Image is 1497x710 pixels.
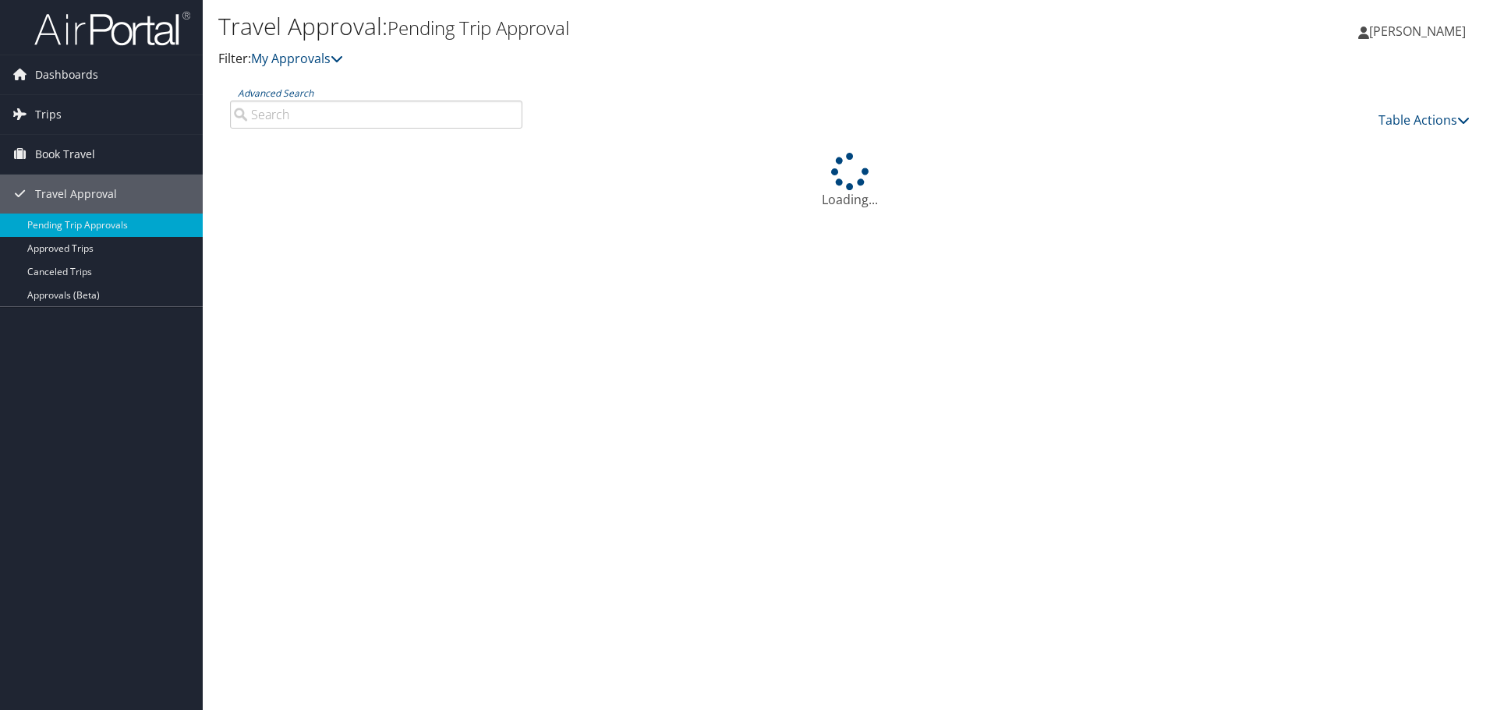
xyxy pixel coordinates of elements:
[230,101,522,129] input: Advanced Search
[251,50,343,67] a: My Approvals
[218,10,1060,43] h1: Travel Approval:
[35,55,98,94] span: Dashboards
[1358,8,1481,55] a: [PERSON_NAME]
[238,87,313,100] a: Advanced Search
[1369,23,1466,40] span: [PERSON_NAME]
[1378,111,1470,129] a: Table Actions
[218,49,1060,69] p: Filter:
[218,153,1481,209] div: Loading...
[388,15,569,41] small: Pending Trip Approval
[35,135,95,174] span: Book Travel
[34,10,190,47] img: airportal-logo.png
[35,175,117,214] span: Travel Approval
[35,95,62,134] span: Trips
